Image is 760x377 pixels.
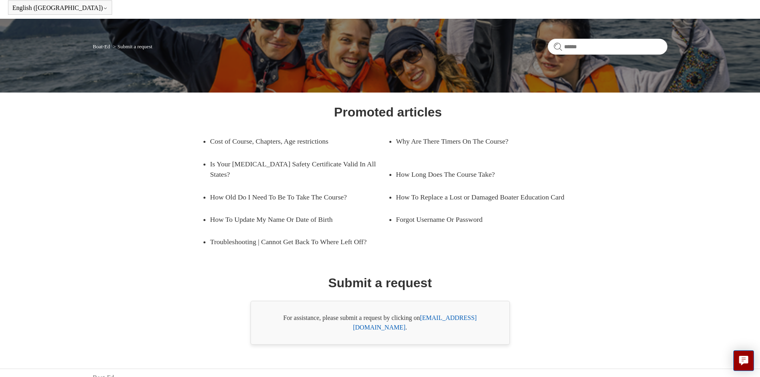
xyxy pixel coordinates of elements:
a: Forgot Username Or Password [396,208,562,231]
a: Cost of Course, Chapters, Age restrictions [210,130,376,152]
a: How Long Does The Course Take? [396,163,562,186]
a: How To Update My Name Or Date of Birth [210,208,376,231]
li: Submit a request [111,43,152,49]
button: Live chat [733,350,754,371]
a: Boat-Ed [93,43,110,49]
a: Is Your [MEDICAL_DATA] Safety Certificate Valid In All States? [210,153,388,186]
div: For assistance, please submit a request by clicking on . [251,301,510,345]
button: English ([GEOGRAPHIC_DATA]) [12,4,108,12]
li: Boat-Ed [93,43,112,49]
h1: Submit a request [328,273,432,292]
a: Why Are There Timers On The Course? [396,130,562,152]
a: How Old Do I Need To Be To Take The Course? [210,186,376,208]
a: How To Replace a Lost or Damaged Boater Education Card [396,186,574,208]
input: Search [548,39,667,55]
a: Troubleshooting | Cannot Get Back To Where Left Off? [210,231,388,253]
h1: Promoted articles [334,103,442,122]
